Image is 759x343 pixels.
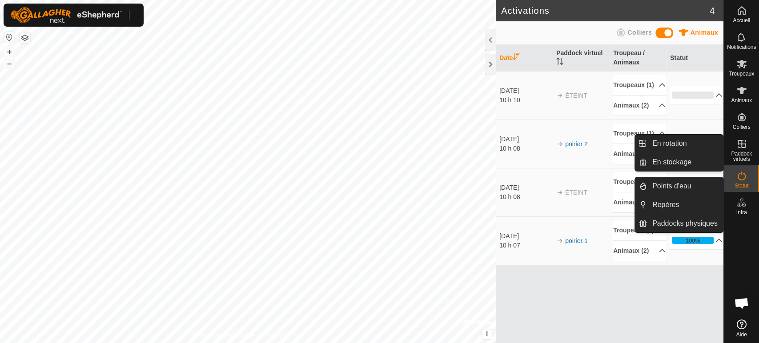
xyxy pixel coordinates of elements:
[499,241,552,250] div: 10 h 07
[652,157,691,168] span: En stockage
[482,329,492,339] button: i
[647,135,723,152] a: En rotation
[613,124,666,144] p-accordion-header: Troupeaux (1)
[499,86,552,96] div: [DATE]
[652,138,687,149] span: En rotation
[193,331,255,339] a: Politique de confidentialité
[610,45,667,72] th: Troupeau / Animaux
[4,47,15,57] button: +
[672,92,714,99] div: 0%
[652,218,718,229] span: Paddocks physiques
[499,231,552,241] div: [DATE]
[613,144,666,164] p-accordion-header: Animaux (2)
[499,135,552,144] div: [DATE]
[731,98,752,103] span: Animaux
[613,96,666,116] p-accordion-header: Animaux (2)
[613,220,666,240] p-accordion-header: Troupeaux (1)
[627,29,652,36] span: Colliers
[265,331,303,339] a: Contactez-nous
[513,54,520,61] p-sorticon: Activer pour trier
[667,45,723,72] th: Statut
[556,140,563,148] img: arrow
[565,92,587,99] span: ÉTEINT
[736,210,747,215] span: Infra
[613,172,666,192] p-accordion-header: Troupeaux (1)
[670,86,723,104] p-accordion-header: 0%
[499,96,552,105] div: 10 h 10
[499,192,552,202] div: 10 h 08
[613,75,666,95] p-accordion-header: Troupeaux (1)
[565,140,588,148] a: poirier 2
[613,241,666,261] p-accordion-header: Animaux (2)
[501,5,710,16] h2: Activations
[565,237,588,244] a: poirier 1
[635,153,723,171] li: En stockage
[556,189,563,196] img: arrow
[686,236,700,245] div: 100%
[20,32,30,43] button: Couches de carte
[499,183,552,192] div: [DATE]
[727,44,756,50] span: Notifications
[726,151,757,162] span: Paddock virtuels
[652,199,679,210] span: Repères
[4,58,15,69] button: –
[565,189,587,196] span: ÉTEINT
[710,4,715,17] span: 4
[647,196,723,214] a: Repères
[652,181,691,191] span: Points d'eau
[496,45,553,72] th: Date
[486,330,488,338] span: i
[733,18,750,23] span: Accueil
[499,144,552,153] div: 10 h 08
[732,124,750,130] span: Colliers
[635,196,723,214] li: Repères
[556,92,563,99] img: arrow
[556,59,563,66] p-sorticon: Activer pour trier
[736,332,747,337] span: Aide
[724,316,759,341] a: Aide
[556,237,563,244] img: arrow
[672,237,714,244] div: 100%
[728,290,755,316] div: Open chat
[690,29,718,36] span: Animaux
[670,231,723,249] p-accordion-header: 100%
[647,153,723,171] a: En stockage
[4,32,15,43] button: Réinitialiser la carte
[635,215,723,232] li: Paddocks physiques
[729,71,754,76] span: Troupeaux
[635,177,723,195] li: Points d'eau
[647,177,723,195] a: Points d'eau
[613,192,666,212] p-accordion-header: Animaux (2)
[635,135,723,152] li: En rotation
[11,7,122,23] img: Logo Gallagher
[553,45,610,72] th: Paddock virtuel
[647,215,723,232] a: Paddocks physiques
[735,183,748,188] span: Statut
